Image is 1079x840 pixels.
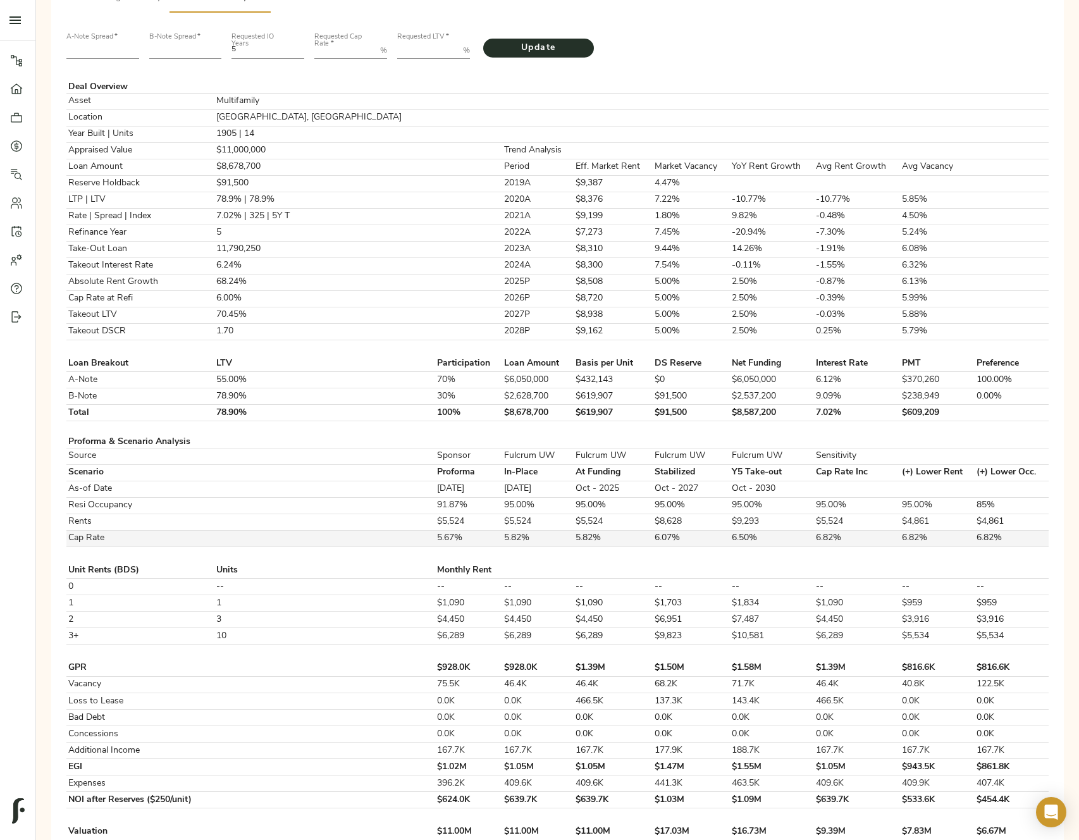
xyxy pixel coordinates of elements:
td: 3 [214,612,435,628]
td: $3,916 [901,612,975,628]
td: $8,720 [574,290,653,307]
td: $8,310 [574,241,653,257]
td: $1.50M [653,660,731,677]
td: $2,628,700 [503,388,574,405]
td: 2028P [503,323,574,340]
td: 0.0K [901,693,975,710]
td: 5 [214,225,435,241]
img: logo [12,798,25,824]
td: Unit Rents (BDS) [66,562,214,579]
td: 5.85% [901,192,975,208]
td: Location [66,109,214,126]
td: 0.00% [975,388,1049,405]
td: 6.32% [901,257,975,274]
td: $609,209 [901,405,975,421]
td: Asset [66,93,214,109]
td: -0.87% [815,274,901,290]
td: $1,090 [574,595,653,612]
td: GPR [66,660,214,677]
td: 7.02% | 325 | 5Y T [214,208,435,225]
td: $8,678,700 [503,405,574,421]
td: -- [730,579,815,595]
td: $1.02M [435,759,503,775]
td: Stabilized [653,464,731,481]
td: $959 [901,595,975,612]
td: Resi Occupancy [66,497,214,514]
td: 78.90% [214,388,435,405]
td: 0.0K [815,710,901,726]
td: 2024A [503,257,574,274]
td: 11,790,250 [214,241,435,257]
td: $370,260 [901,372,975,388]
td: 1 [66,595,214,612]
td: $4,450 [574,612,653,628]
td: 6.82% [815,530,901,547]
td: 2.50% [730,323,815,340]
td: 5.82% [503,530,574,547]
td: 5.24% [901,225,975,241]
td: -- [435,579,503,595]
td: Monthly Rent [435,562,503,579]
p: % [380,45,387,56]
div: Open Intercom Messenger [1036,797,1066,827]
td: $8,938 [574,307,653,323]
td: (+) Lower Rent [901,464,975,481]
td: Reserve Holdback [66,175,214,192]
td: Absolute Rent Growth [66,274,214,290]
td: 177.9K [653,743,731,759]
td: 188.7K [730,743,815,759]
td: $4,450 [435,612,503,628]
td: $8,628 [653,514,731,530]
td: 167.7K [975,743,1049,759]
td: 5.67% [435,530,503,547]
td: 30% [435,388,503,405]
td: 1.70 [214,323,435,340]
td: $6,289 [503,628,574,645]
td: $10,581 [730,628,815,645]
td: 2022A [503,225,574,241]
td: Net Funding [730,355,815,372]
td: Fulcrum UW [653,448,731,464]
td: 78.9% | 78.9% [214,192,435,208]
td: 100.00% [975,372,1049,388]
td: 7.45% [653,225,731,241]
td: $5,534 [901,628,975,645]
td: 0.0K [503,693,574,710]
span: Update [496,40,581,56]
td: $3,916 [975,612,1049,628]
td: 6.50% [730,530,815,547]
label: Requested LTV [397,34,448,41]
td: Proforma & Scenario Analysis [66,437,214,448]
td: -10.77% [730,192,815,208]
td: 2025P [503,274,574,290]
td: 5.88% [901,307,975,323]
td: 0.0K [901,726,975,743]
td: 167.7K [503,743,574,759]
td: $1.55M [730,759,815,775]
td: 0.0K [435,693,503,710]
td: As-of Date [66,481,214,497]
td: 4.47% [653,175,731,192]
td: 5.79% [901,323,975,340]
td: 5.00% [653,290,731,307]
td: -0.48% [815,208,901,225]
td: -- [503,579,574,595]
td: 2026P [503,290,574,307]
td: Rate | Spread | Index [66,208,214,225]
label: A-Note Spread [66,34,117,41]
td: 0.0K [975,726,1049,743]
td: 3+ [66,628,214,645]
td: 6.13% [901,274,975,290]
td: 6.08% [901,241,975,257]
td: $2,537,200 [730,388,815,405]
td: 2021A [503,208,574,225]
td: 9.44% [653,241,731,257]
td: 0.0K [901,710,975,726]
td: $4,861 [975,514,1049,530]
td: $928.0K [503,660,574,677]
td: $1.05M [574,759,653,775]
td: Total [66,405,214,421]
td: Multifamily [214,93,435,109]
td: $7,487 [730,612,815,628]
td: 5.99% [901,290,975,307]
